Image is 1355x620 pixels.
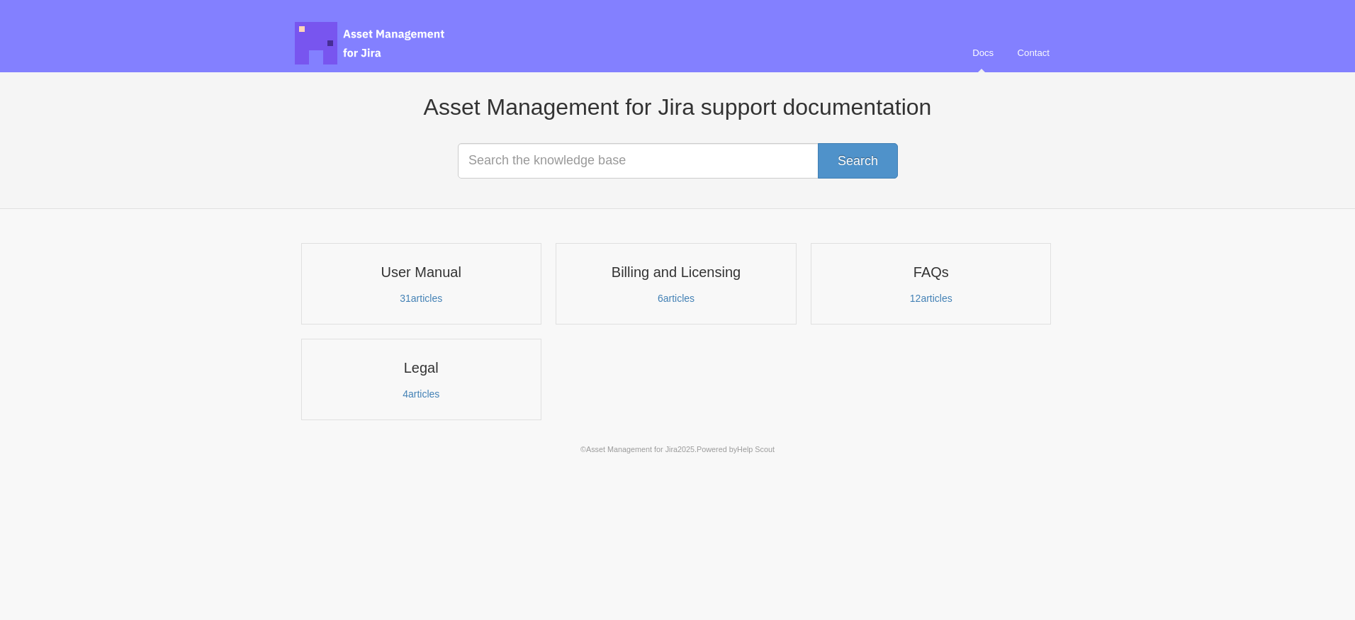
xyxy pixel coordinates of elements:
[301,339,541,420] a: Legal 4articles
[295,22,446,64] span: Asset Management for Jira Docs
[820,292,1042,305] p: articles
[565,263,787,281] h3: Billing and Licensing
[818,143,898,179] button: Search
[838,154,878,168] span: Search
[310,263,532,281] h3: User Manual
[820,263,1042,281] h3: FAQs
[565,292,787,305] p: articles
[697,445,775,453] span: Powered by
[310,292,532,305] p: articles
[310,359,532,377] h3: Legal
[737,445,775,453] a: Help Scout
[403,388,408,400] span: 4
[310,388,532,400] p: articles
[556,243,796,325] a: Billing and Licensing 6articles
[811,243,1051,325] a: FAQs 12articles
[962,34,1004,72] a: Docs
[658,293,663,304] span: 6
[400,293,411,304] span: 31
[910,293,921,304] span: 12
[1007,34,1060,72] a: Contact
[586,445,677,453] a: Asset Management for Jira
[458,143,897,179] input: Search the knowledge base
[295,443,1060,456] p: © 2025.
[301,243,541,325] a: User Manual 31articles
